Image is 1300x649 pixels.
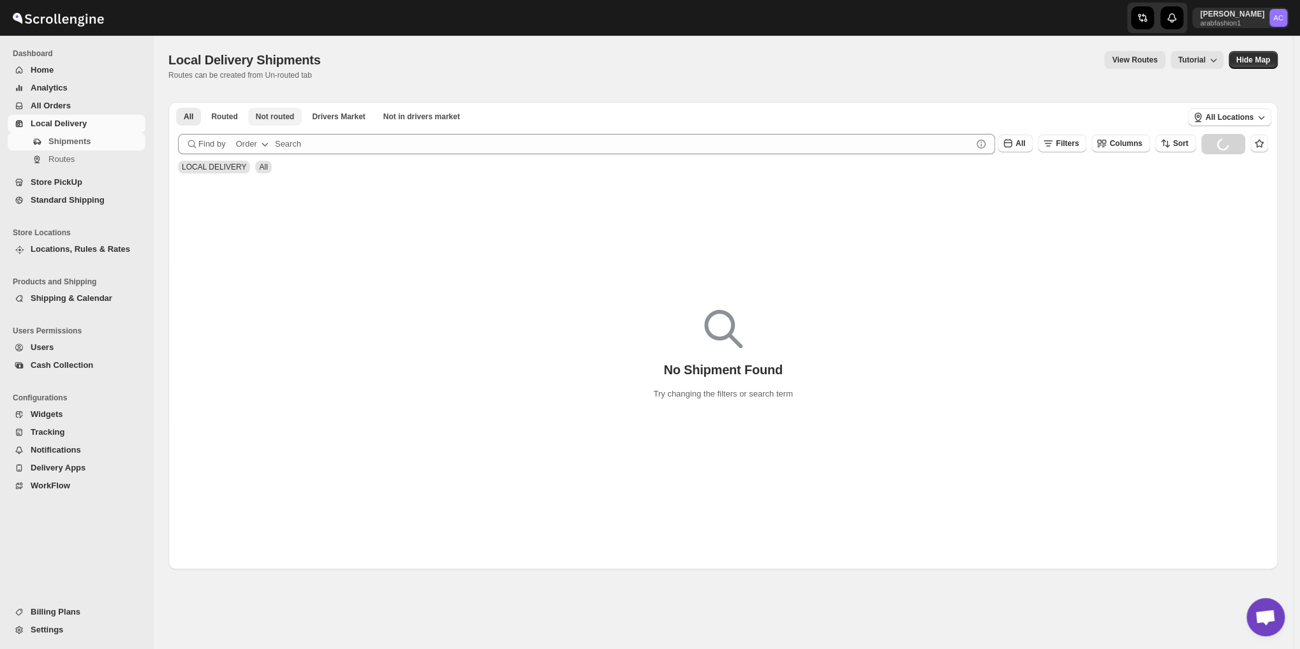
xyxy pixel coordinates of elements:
[663,362,783,377] p: No Shipment Found
[8,150,145,168] button: Routes
[8,97,145,115] button: All Orders
[1200,19,1264,27] p: arabfashion1
[1273,14,1283,22] text: AC
[31,463,85,472] span: Delivery Apps
[182,163,246,171] span: LOCAL DELIVERY
[8,240,145,258] button: Locations, Rules & Rates
[8,459,145,477] button: Delivery Apps
[1246,598,1285,636] div: Open chat
[8,356,145,374] button: Cash Collection
[1200,9,1264,19] p: [PERSON_NAME]
[653,388,792,400] p: Try changing the filters or search term
[31,625,63,634] span: Settings
[168,53,321,67] span: Local Delivery Shipments
[1173,139,1188,148] span: Sort
[13,326,147,336] span: Users Permissions
[256,112,295,122] span: Not routed
[1038,135,1086,152] button: Filters
[1104,51,1165,69] button: view route
[1056,139,1079,148] span: Filters
[31,342,54,352] span: Users
[8,79,145,97] button: Analytics
[1188,108,1271,126] button: All Locations
[8,61,145,79] button: Home
[184,112,193,122] span: All
[998,135,1033,152] button: All
[1192,8,1289,28] button: User menu
[168,70,326,80] p: Routes can be created from Un-routed tab
[228,134,279,154] button: Order
[31,360,93,370] span: Cash Collection
[31,293,112,303] span: Shipping & Calendar
[8,423,145,441] button: Tracking
[1171,51,1223,69] button: Tutorial
[31,101,71,110] span: All Orders
[1229,51,1278,69] button: Map action label
[1109,139,1142,148] span: Columns
[31,119,87,128] span: Local Delivery
[304,108,373,126] button: Claimable
[8,621,145,639] button: Settings
[198,138,226,150] span: Find by
[236,138,257,150] div: Order
[8,603,145,621] button: Billing Plans
[312,112,365,122] span: Drivers Market
[31,177,82,187] span: Store PickUp
[203,108,245,126] button: Routed
[8,441,145,459] button: Notifications
[31,481,70,490] span: WorkFlow
[31,427,64,437] span: Tracking
[13,48,147,59] span: Dashboard
[48,136,91,146] span: Shipments
[31,83,68,92] span: Analytics
[8,477,145,495] button: WorkFlow
[10,2,106,34] img: ScrollEngine
[31,244,130,254] span: Locations, Rules & Rates
[1206,112,1253,122] span: All Locations
[383,112,460,122] span: Not in drivers market
[8,339,145,356] button: Users
[1016,139,1025,148] span: All
[1178,55,1206,64] span: Tutorial
[211,112,237,122] span: Routed
[8,405,145,423] button: Widgets
[31,445,81,455] span: Notifications
[48,154,75,164] span: Routes
[704,310,742,348] img: Empty search results
[275,134,972,154] input: Search
[31,409,63,419] span: Widgets
[376,108,468,126] button: Un-claimable
[1269,9,1287,27] span: Abizer Chikhly
[176,108,201,126] button: All
[31,195,105,205] span: Standard Shipping
[1155,135,1196,152] button: Sort
[8,289,145,307] button: Shipping & Calendar
[8,133,145,150] button: Shipments
[13,277,147,287] span: Products and Shipping
[259,163,267,171] span: All
[13,228,147,238] span: Store Locations
[13,393,147,403] span: Configurations
[1112,55,1157,65] span: View Routes
[248,108,302,126] button: Unrouted
[31,65,54,75] span: Home
[1236,55,1270,65] span: Hide Map
[31,607,80,616] span: Billing Plans
[1091,135,1149,152] button: Columns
